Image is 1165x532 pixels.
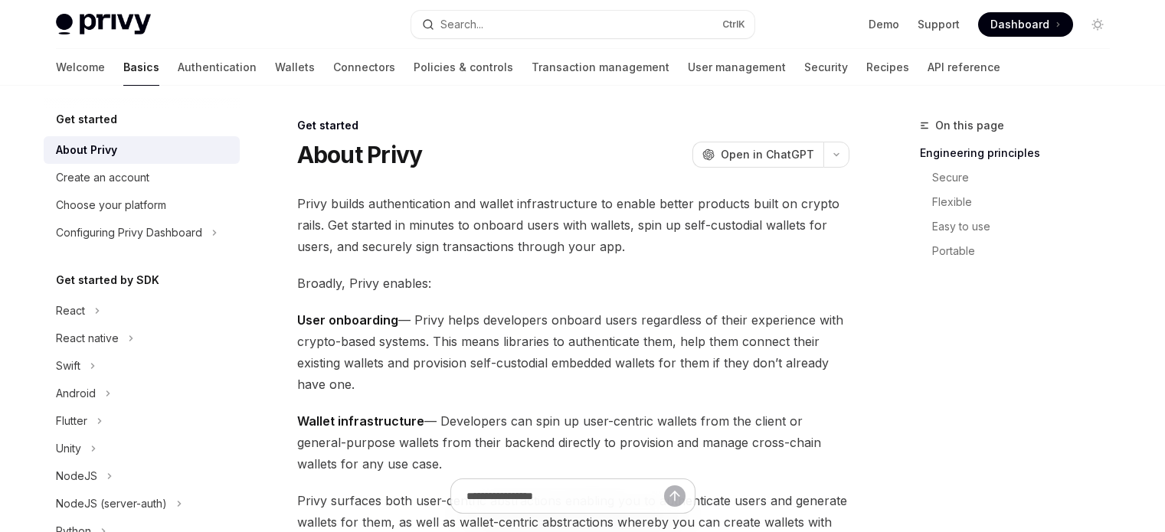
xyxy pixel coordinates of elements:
div: Swift [56,357,80,375]
a: Flexible [920,190,1122,214]
img: light logo [56,14,151,35]
div: Unity [56,439,81,458]
a: Authentication [178,49,257,86]
h1: About Privy [297,141,423,168]
div: React native [56,329,119,348]
a: Easy to use [920,214,1122,239]
a: User management [688,49,786,86]
a: Demo [869,17,899,32]
a: Wallets [275,49,315,86]
button: Toggle Swift section [44,352,240,380]
button: Toggle NodeJS section [44,462,240,490]
div: Choose your platform [56,196,166,214]
span: On this page [935,116,1004,135]
a: About Privy [44,136,240,164]
a: Security [804,49,848,86]
div: Get started [297,118,849,133]
input: Ask a question... [466,479,664,513]
div: Configuring Privy Dashboard [56,224,202,242]
h5: Get started by SDK [56,271,159,289]
div: Search... [440,15,483,34]
a: Create an account [44,164,240,191]
a: Welcome [56,49,105,86]
h5: Get started [56,110,117,129]
span: Privy builds authentication and wallet infrastructure to enable better products built on crypto r... [297,193,849,257]
div: About Privy [56,141,117,159]
button: Toggle Android section [44,380,240,407]
span: Ctrl K [722,18,745,31]
div: Android [56,384,96,403]
button: Toggle React section [44,297,240,325]
button: Toggle dark mode [1085,12,1110,37]
div: NodeJS [56,467,97,485]
a: Transaction management [532,49,669,86]
a: Connectors [333,49,395,86]
span: Open in ChatGPT [721,147,814,162]
button: Toggle Unity section [44,435,240,462]
a: Engineering principles [920,141,1122,165]
a: Dashboard [978,12,1073,37]
div: Flutter [56,412,87,430]
strong: User onboarding [297,312,398,328]
strong: Wallet infrastructure [297,413,424,429]
button: Open in ChatGPT [692,142,823,168]
div: NodeJS (server-auth) [56,494,167,513]
a: Support [918,17,960,32]
a: Basics [123,49,159,86]
button: Send message [664,485,686,507]
button: Toggle NodeJS (server-auth) section [44,490,240,517]
span: — Developers can spin up user-centric wallets from the client or general-purpose wallets from the... [297,410,849,475]
a: Recipes [866,49,909,86]
span: — Privy helps developers onboard users regardless of their experience with crypto-based systems. ... [297,309,849,395]
button: Toggle Flutter section [44,407,240,435]
a: Policies & controls [414,49,513,86]
a: Secure [920,165,1122,190]
a: Portable [920,239,1122,263]
button: Toggle React native section [44,325,240,352]
span: Dashboard [990,17,1049,32]
a: API reference [928,49,1000,86]
span: Broadly, Privy enables: [297,273,849,294]
div: React [56,302,85,320]
button: Open search [411,11,754,38]
button: Toggle Configuring Privy Dashboard section [44,219,240,246]
a: Choose your platform [44,191,240,219]
div: Create an account [56,168,149,187]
